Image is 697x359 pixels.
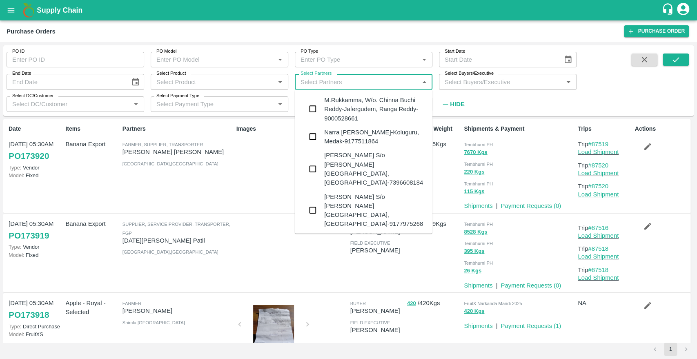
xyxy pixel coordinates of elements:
[419,54,430,65] button: Open
[445,48,465,55] label: Start Date
[156,93,199,99] label: Select Payment Type
[324,151,426,187] div: [PERSON_NAME] S/o [PERSON_NAME][GEOGRAPHIC_DATA], [GEOGRAPHIC_DATA]-7396608184
[122,301,141,306] span: Farmer
[450,101,464,107] strong: Hide
[464,261,493,265] span: Tembhurni PH
[464,148,487,157] button: 7670 Kgs
[464,142,493,147] span: Tembhurni PH
[122,222,230,236] span: Supplier, Service Provider, Transporter, FGP
[324,127,426,146] div: Narra [PERSON_NAME]-Koluguru, Medak-9177511864
[464,222,493,227] span: Tembhurni PH
[664,343,677,356] button: page 1
[578,253,619,260] a: Load Shipment
[7,74,125,89] input: End Date
[464,125,575,133] p: Shipments & Payment
[9,149,49,163] a: PO173920
[578,274,619,281] a: Load Shipment
[37,4,661,16] a: Supply Chain
[492,198,497,210] div: |
[7,52,144,67] input: Enter PO ID
[350,326,403,334] p: [PERSON_NAME]
[9,164,62,172] p: Vendor
[122,306,233,315] p: [PERSON_NAME]
[464,241,493,246] span: Tembhurni PH
[407,219,461,229] p: / 8949 Kgs
[578,244,631,253] p: Trip
[407,299,461,308] p: / 420 Kgs
[12,48,24,55] label: PO ID
[153,54,272,65] input: Enter PO Model
[588,141,608,147] a: #87519
[122,147,233,156] p: [PERSON_NAME] [PERSON_NAME]
[464,203,492,209] a: Shipments
[153,76,272,87] input: Select Product
[676,2,690,19] div: account of current user
[407,299,416,308] button: 420
[588,225,608,231] a: #87516
[2,1,20,20] button: open drawer
[588,183,608,190] a: #87520
[350,306,403,315] p: [PERSON_NAME]
[301,48,318,55] label: PO Type
[464,187,484,196] button: 115 Kgs
[156,70,186,77] label: Select Product
[9,330,62,338] p: FruitXS
[122,320,185,325] span: Shimla , [GEOGRAPHIC_DATA]
[407,125,461,133] p: ACT/EXP Weight
[122,125,233,133] p: Partners
[37,6,82,14] b: Supply Chain
[578,161,631,170] p: Trip
[9,99,128,109] input: Select DC/Customer
[578,223,631,232] p: Trip
[441,76,561,87] input: Select Buyers/Executive
[624,25,689,37] a: Purchase Order
[9,165,21,171] span: Type:
[65,219,119,228] p: Banana Export
[350,320,390,325] span: field executive
[464,227,487,237] button: 8528 Kgs
[9,243,62,251] p: Vendor
[563,77,574,87] button: Open
[464,282,492,289] a: Shipments
[9,228,49,243] a: PO173919
[122,161,218,166] span: [GEOGRAPHIC_DATA] , [GEOGRAPHIC_DATA]
[578,125,631,133] p: Trips
[12,93,53,99] label: Select DC/Customer
[9,172,24,178] span: Model:
[350,241,390,245] span: field executive
[9,323,62,330] p: Direct Purchase
[65,299,119,317] p: Apple - Royal - Selected
[324,96,426,123] div: M.Rukkamma, W/o. Chinna Buchi Reddy-Jafergudem, Ranga Reddy-9000528661
[301,70,332,77] label: Select Partners
[131,99,141,109] button: Open
[9,172,62,179] p: Fixed
[156,48,177,55] label: PO Model
[501,282,561,289] a: Payment Requests (0)
[12,70,31,77] label: End Date
[501,323,561,329] a: Payment Requests (1)
[65,125,119,133] p: Items
[122,142,203,147] span: Farmer, Supplier, Transporter
[578,170,619,176] a: Load Shipment
[419,77,430,87] button: Close
[9,252,24,258] span: Model:
[464,323,492,329] a: Shipments
[492,278,497,290] div: |
[464,307,484,316] button: 420 Kgs
[445,70,494,77] label: Select Buyers/Executive
[9,125,62,133] p: Date
[297,76,416,87] input: Select Partners
[588,162,608,169] a: #87520
[661,3,676,18] div: customer-support
[275,99,285,109] button: Open
[9,323,21,330] span: Type:
[464,167,484,177] button: 220 Kgs
[9,219,62,228] p: [DATE] 05:30AM
[578,191,619,198] a: Load Shipment
[464,301,522,306] span: FruitX Narkanda Mandi 2025
[9,308,49,322] a: PO173918
[297,54,416,65] input: Enter PO Type
[492,318,497,330] div: |
[9,251,62,259] p: Fixed
[122,250,218,254] span: [GEOGRAPHIC_DATA] , [GEOGRAPHIC_DATA]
